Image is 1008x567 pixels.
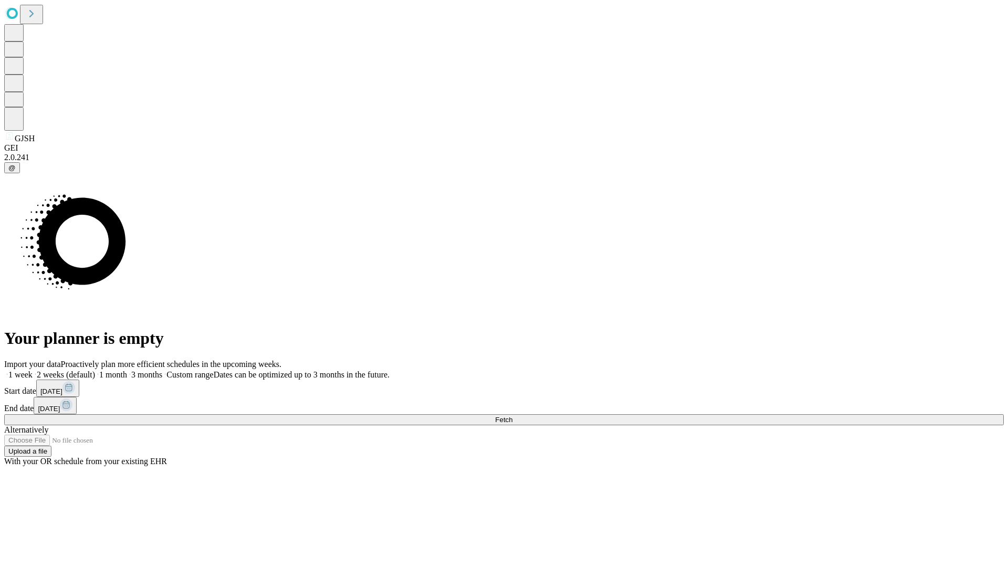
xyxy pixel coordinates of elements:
span: Import your data [4,360,61,369]
span: With your OR schedule from your existing EHR [4,457,167,466]
span: Proactively plan more efficient schedules in the upcoming weeks. [61,360,281,369]
span: Dates can be optimized up to 3 months in the future. [214,370,390,379]
button: Fetch [4,414,1004,425]
span: [DATE] [38,405,60,413]
button: Upload a file [4,446,51,457]
span: 3 months [131,370,162,379]
button: @ [4,162,20,173]
span: 1 month [99,370,127,379]
div: GEI [4,143,1004,153]
span: Fetch [495,416,512,424]
span: @ [8,164,16,172]
div: End date [4,397,1004,414]
button: [DATE] [36,380,79,397]
h1: Your planner is empty [4,329,1004,348]
div: Start date [4,380,1004,397]
div: 2.0.241 [4,153,1004,162]
span: Alternatively [4,425,48,434]
span: 1 week [8,370,33,379]
span: [DATE] [40,387,62,395]
button: [DATE] [34,397,77,414]
span: 2 weeks (default) [37,370,95,379]
span: Custom range [166,370,213,379]
span: GJSH [15,134,35,143]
